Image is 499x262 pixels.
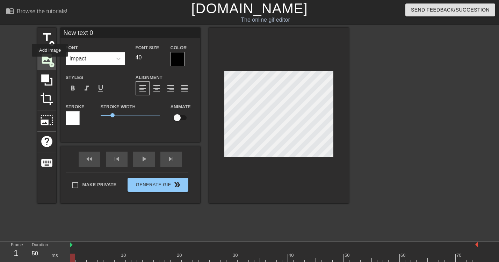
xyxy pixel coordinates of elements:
img: bound-end.png [475,242,478,247]
div: 1 [11,247,21,260]
label: Font [66,44,78,51]
span: crop [40,92,53,105]
div: 10 [121,252,127,259]
span: double_arrow [173,181,181,189]
label: Alignment [136,74,162,81]
label: Duration [32,243,48,247]
span: format_align_left [138,84,147,93]
div: Impact [70,54,86,63]
div: The online gif editor [170,16,361,24]
span: fast_rewind [85,155,94,163]
span: Make Private [82,181,117,188]
div: 50 [345,252,351,259]
label: Font Size [136,44,159,51]
span: format_align_center [152,84,161,93]
span: skip_next [167,155,175,163]
span: image [40,52,53,65]
span: help [40,135,53,148]
span: Generate Gif [130,181,185,189]
span: format_italic [82,84,91,93]
span: format_align_right [166,84,175,93]
span: play_arrow [140,155,148,163]
div: Frame [6,242,27,262]
label: Color [171,44,187,51]
label: Stroke [66,103,85,110]
label: Styles [66,74,84,81]
span: format_bold [68,84,77,93]
label: Stroke Width [101,103,136,110]
a: Browse the tutorials! [6,7,67,17]
span: Send Feedback/Suggestion [411,6,490,14]
span: skip_previous [113,155,121,163]
span: format_underline [96,84,105,93]
div: 40 [289,252,295,259]
div: 60 [400,252,407,259]
a: [DOMAIN_NAME] [191,1,308,16]
label: Animate [171,103,191,110]
button: Generate Gif [128,178,188,192]
div: 70 [456,252,463,259]
div: Browse the tutorials! [17,8,67,14]
span: format_align_justify [180,84,189,93]
div: 30 [233,252,239,259]
div: ms [51,252,58,259]
span: photo_size_select_large [40,114,53,127]
div: 20 [177,252,183,259]
span: add_circle [49,41,55,46]
span: title [40,31,53,44]
span: keyboard [40,156,53,169]
span: add_circle [49,62,55,68]
button: Send Feedback/Suggestion [405,3,495,16]
span: menu_book [6,7,14,15]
